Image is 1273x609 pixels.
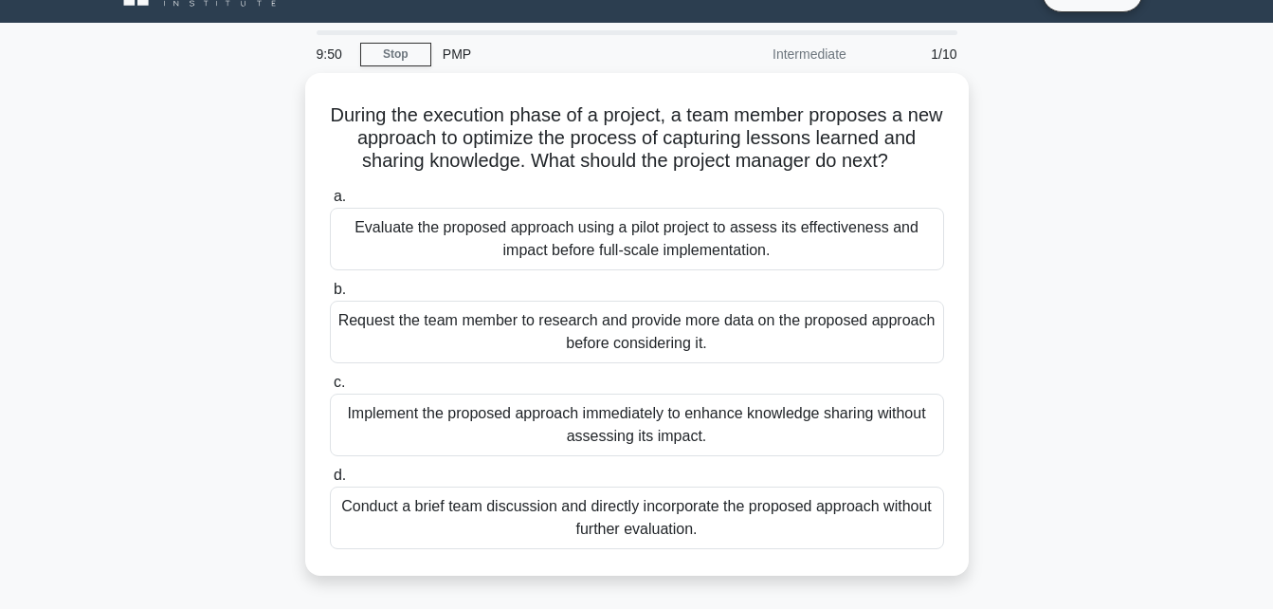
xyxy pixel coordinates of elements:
span: d. [334,467,346,483]
div: 1/10 [858,35,969,73]
div: Conduct a brief team discussion and directly incorporate the proposed approach without further ev... [330,487,944,549]
span: b. [334,281,346,297]
h5: During the execution phase of a project, a team member proposes a new approach to optimize the pr... [328,103,946,174]
div: Request the team member to research and provide more data on the proposed approach before conside... [330,301,944,363]
div: PMP [431,35,692,73]
span: c. [334,374,345,390]
div: Intermediate [692,35,858,73]
span: a. [334,188,346,204]
div: Implement the proposed approach immediately to enhance knowledge sharing without assessing its im... [330,394,944,456]
div: 9:50 [305,35,360,73]
a: Stop [360,43,431,66]
div: Evaluate the proposed approach using a pilot project to assess its effectiveness and impact befor... [330,208,944,270]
